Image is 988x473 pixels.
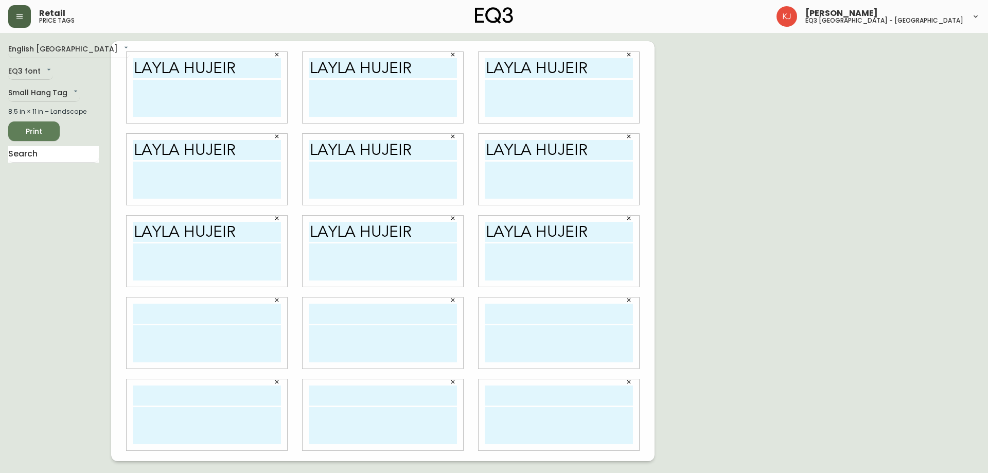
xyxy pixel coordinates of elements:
[16,125,51,138] span: Print
[39,9,65,17] span: Retail
[777,6,797,27] img: 24a625d34e264d2520941288c4a55f8e
[39,17,75,24] h5: price tags
[8,85,80,102] div: Small Hang Tag
[8,63,53,80] div: EQ3 font
[8,121,60,141] button: Print
[805,9,878,17] span: [PERSON_NAME]
[8,41,130,58] div: English [GEOGRAPHIC_DATA]
[8,146,99,163] input: Search
[805,17,963,24] h5: eq3 [GEOGRAPHIC_DATA] - [GEOGRAPHIC_DATA]
[475,7,513,24] img: logo
[8,107,99,116] div: 8.5 in × 11 in – Landscape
